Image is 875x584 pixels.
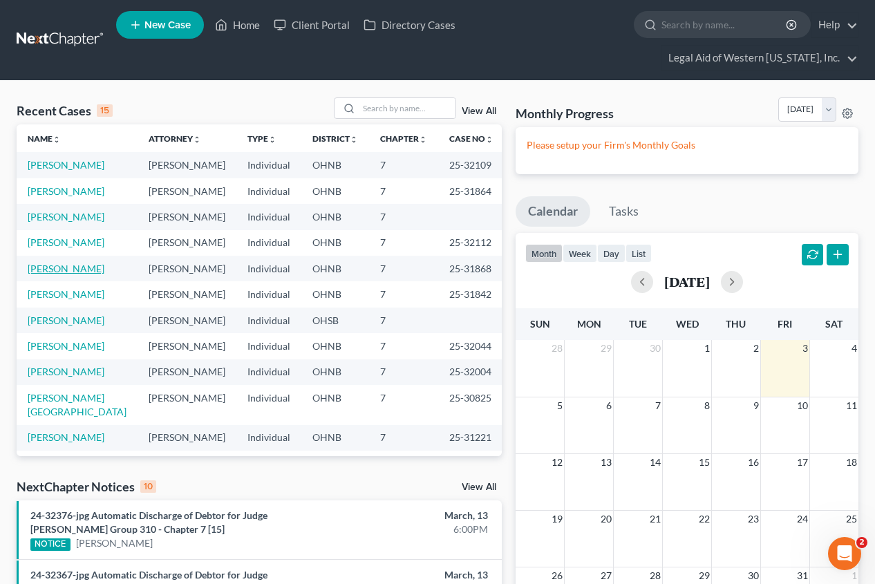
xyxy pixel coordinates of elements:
[149,133,201,144] a: Attorneyunfold_more
[236,281,301,307] td: Individual
[550,454,564,471] span: 12
[357,12,462,37] a: Directory Cases
[462,106,496,116] a: View All
[661,46,858,70] a: Legal Aid of Western [US_STATE], Inc.
[236,359,301,385] td: Individual
[697,511,711,527] span: 22
[28,392,126,417] a: [PERSON_NAME][GEOGRAPHIC_DATA]
[845,454,858,471] span: 18
[599,340,613,357] span: 29
[850,340,858,357] span: 4
[28,431,104,443] a: [PERSON_NAME]
[369,204,438,229] td: 7
[138,425,236,451] td: [PERSON_NAME]
[369,230,438,256] td: 7
[236,178,301,204] td: Individual
[746,567,760,584] span: 30
[697,567,711,584] span: 29
[746,511,760,527] span: 23
[28,159,104,171] a: [PERSON_NAME]
[577,318,601,330] span: Mon
[380,133,427,144] a: Chapterunfold_more
[312,133,358,144] a: Districtunfold_more
[301,333,369,359] td: OHNB
[345,522,488,536] div: 6:00PM
[726,318,746,330] span: Thu
[828,537,861,570] iframe: Intercom live chat
[193,135,201,144] i: unfold_more
[28,263,104,274] a: [PERSON_NAME]
[301,152,369,178] td: OHNB
[438,451,505,476] td: 25-31030
[703,397,711,414] span: 8
[236,333,301,359] td: Individual
[438,178,505,204] td: 25-31864
[449,133,493,144] a: Case Nounfold_more
[697,454,711,471] span: 15
[654,397,662,414] span: 7
[648,340,662,357] span: 30
[516,105,614,122] h3: Monthly Progress
[796,511,809,527] span: 24
[419,135,427,144] i: unfold_more
[438,281,505,307] td: 25-31842
[369,152,438,178] td: 7
[301,281,369,307] td: OHNB
[236,230,301,256] td: Individual
[845,397,858,414] span: 11
[825,318,843,330] span: Sat
[550,567,564,584] span: 26
[236,152,301,178] td: Individual
[138,385,236,424] td: [PERSON_NAME]
[138,256,236,281] td: [PERSON_NAME]
[268,135,276,144] i: unfold_more
[350,135,358,144] i: unfold_more
[752,397,760,414] span: 9
[236,385,301,424] td: Individual
[28,366,104,377] a: [PERSON_NAME]
[648,454,662,471] span: 14
[550,511,564,527] span: 19
[236,425,301,451] td: Individual
[236,256,301,281] td: Individual
[28,133,61,144] a: Nameunfold_more
[138,308,236,333] td: [PERSON_NAME]
[550,340,564,357] span: 28
[301,308,369,333] td: OHSB
[625,244,652,263] button: list
[76,536,153,550] a: [PERSON_NAME]
[138,359,236,385] td: [PERSON_NAME]
[301,178,369,204] td: OHNB
[138,230,236,256] td: [PERSON_NAME]
[648,511,662,527] span: 21
[850,567,858,584] span: 1
[438,385,505,424] td: 25-30825
[525,244,563,263] button: month
[796,454,809,471] span: 17
[703,340,711,357] span: 1
[369,256,438,281] td: 7
[301,204,369,229] td: OHNB
[369,333,438,359] td: 7
[530,318,550,330] span: Sun
[605,397,613,414] span: 6
[778,318,792,330] span: Fri
[28,236,104,248] a: [PERSON_NAME]
[301,256,369,281] td: OHNB
[140,480,156,493] div: 10
[345,568,488,582] div: March, 13
[629,318,647,330] span: Tue
[17,478,156,495] div: NextChapter Notices
[236,451,301,476] td: Individual
[438,256,505,281] td: 25-31868
[811,12,858,37] a: Help
[664,274,710,289] h2: [DATE]
[485,135,493,144] i: unfold_more
[597,244,625,263] button: day
[845,511,858,527] span: 25
[648,567,662,584] span: 28
[28,185,104,197] a: [PERSON_NAME]
[30,509,267,535] a: 24-32376-jpg Automatic Discharge of Debtor for Judge [PERSON_NAME] Group 310 - Chapter 7 [15]
[138,451,236,476] td: [PERSON_NAME]
[369,308,438,333] td: 7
